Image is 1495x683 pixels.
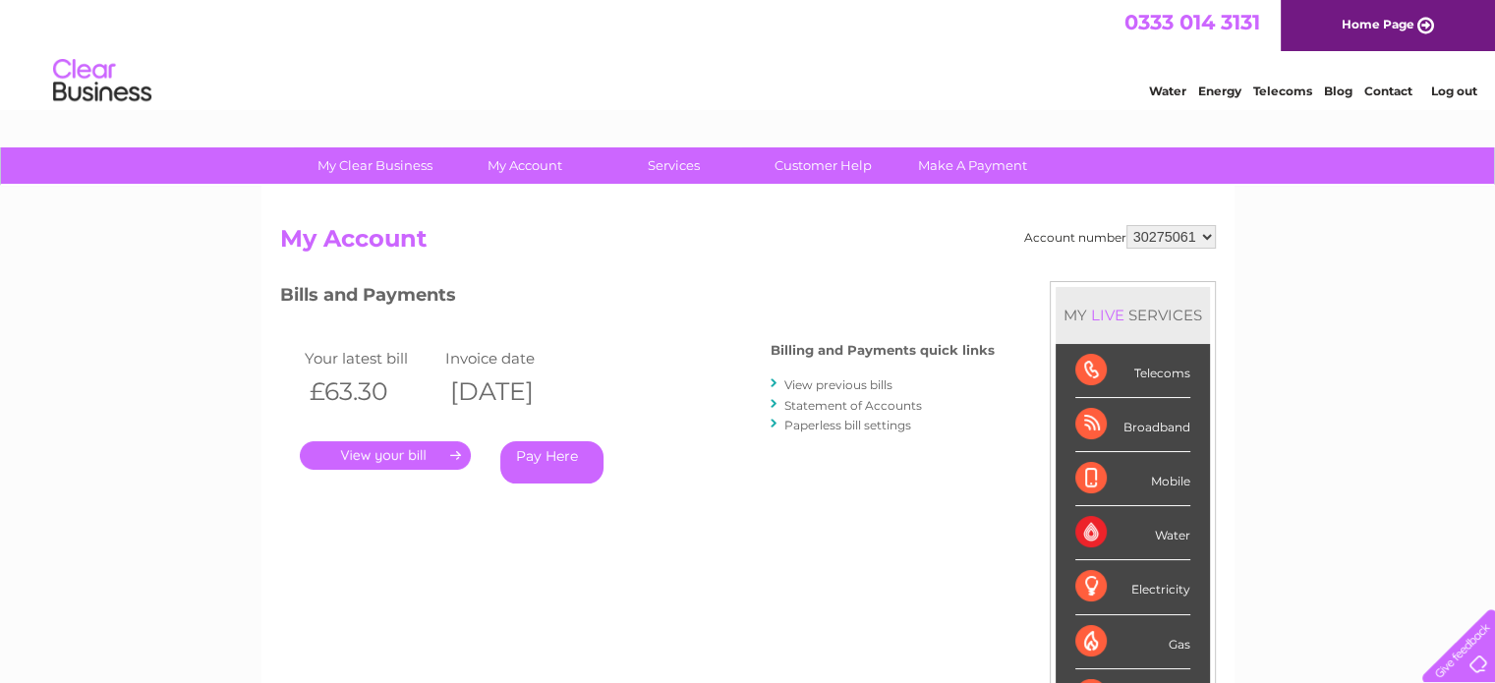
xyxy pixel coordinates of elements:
h3: Bills and Payments [280,281,995,315]
td: Invoice date [440,345,582,371]
div: Gas [1075,615,1190,669]
a: Log out [1430,84,1476,98]
a: . [300,441,471,470]
div: Electricity [1075,560,1190,614]
div: Broadband [1075,398,1190,452]
a: Statement of Accounts [784,398,922,413]
div: Telecoms [1075,344,1190,398]
a: Telecoms [1253,84,1312,98]
a: Customer Help [742,147,904,184]
a: Paperless bill settings [784,418,911,432]
th: £63.30 [300,371,441,412]
div: Mobile [1075,452,1190,506]
div: MY SERVICES [1056,287,1210,343]
h4: Billing and Payments quick links [771,343,995,358]
div: LIVE [1087,306,1128,324]
h2: My Account [280,225,1216,262]
th: [DATE] [440,371,582,412]
a: Pay Here [500,441,604,484]
a: Make A Payment [891,147,1054,184]
a: Blog [1324,84,1352,98]
a: Contact [1364,84,1412,98]
div: Water [1075,506,1190,560]
a: Energy [1198,84,1241,98]
a: 0333 014 3131 [1124,10,1260,34]
a: Water [1149,84,1186,98]
a: Services [593,147,755,184]
div: Clear Business is a trading name of Verastar Limited (registered in [GEOGRAPHIC_DATA] No. 3667643... [284,11,1213,95]
td: Your latest bill [300,345,441,371]
a: View previous bills [784,377,892,392]
img: logo.png [52,51,152,111]
a: My Account [443,147,605,184]
a: My Clear Business [294,147,456,184]
div: Account number [1024,225,1216,249]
